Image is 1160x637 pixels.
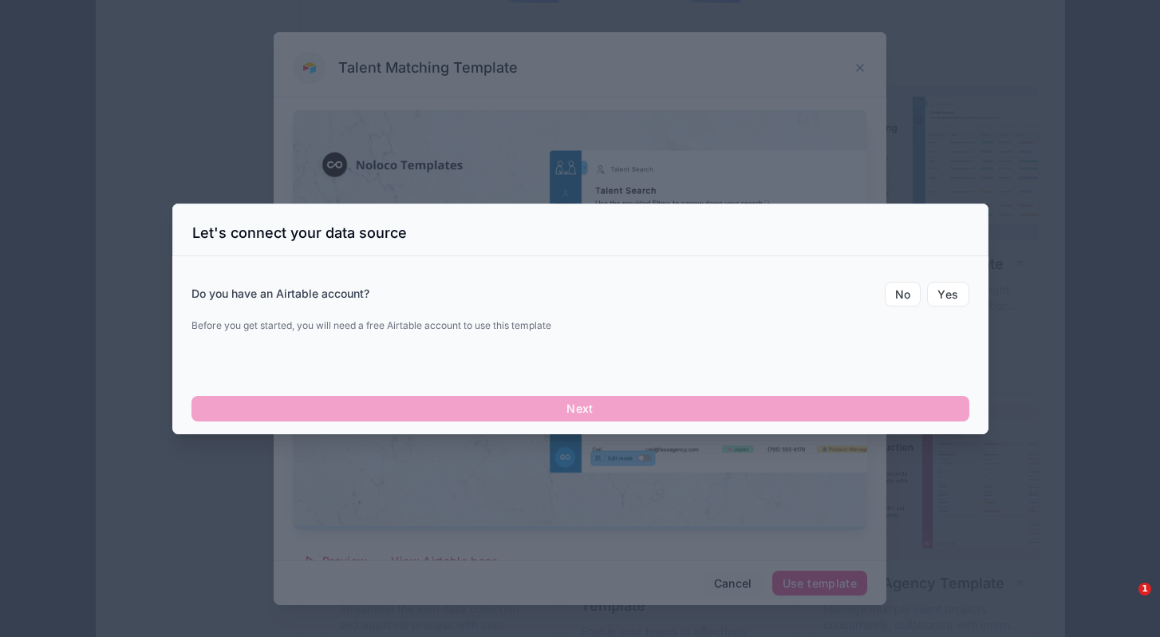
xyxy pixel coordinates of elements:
[192,224,407,243] h3: Let's connect your data source
[191,286,369,302] label: Do you have an Airtable account?
[1106,583,1144,621] iframe: Intercom live chat
[885,282,921,307] button: No
[927,282,969,307] button: Yes
[1138,583,1151,595] span: 1
[191,319,969,332] p: Before you get started, you will need a free Airtable account to use this template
